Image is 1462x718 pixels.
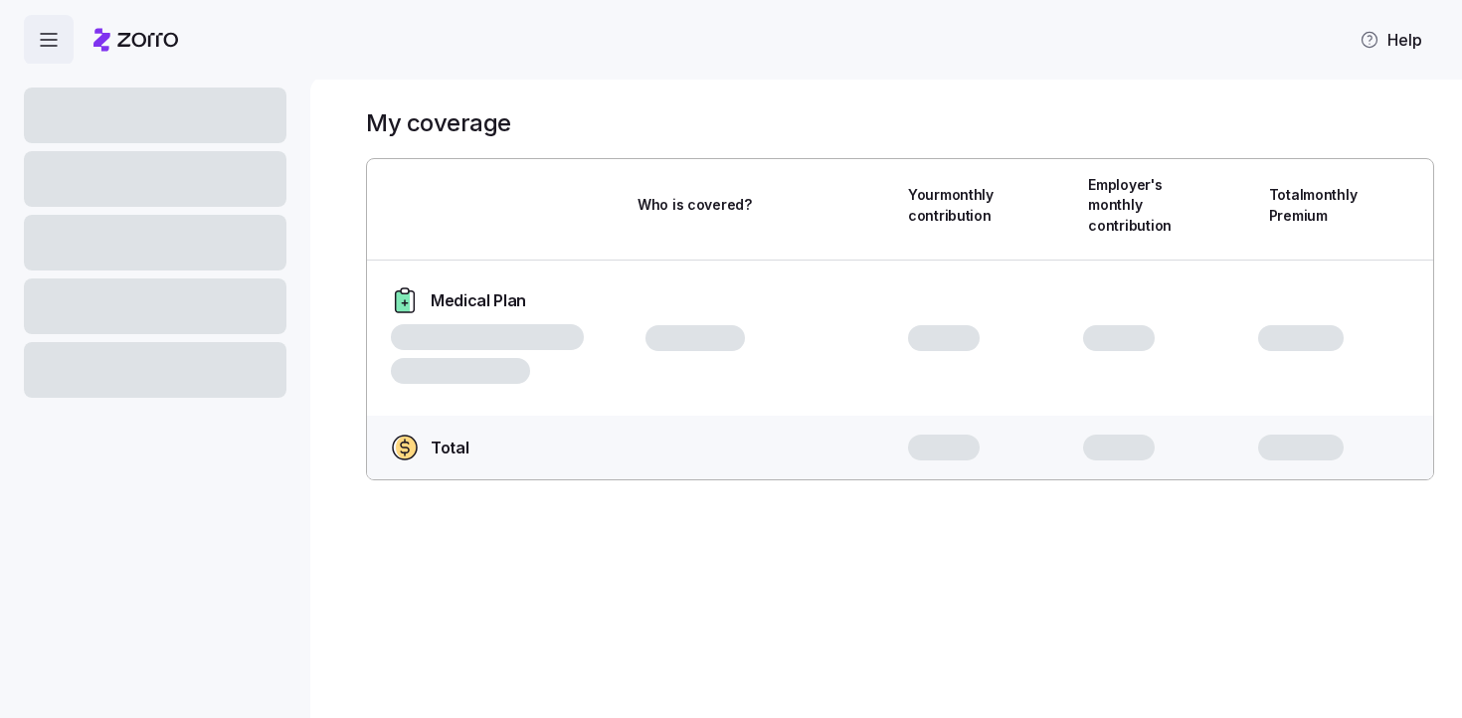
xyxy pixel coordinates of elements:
span: Employer's monthly contribution [1088,175,1172,236]
button: Help [1344,20,1438,60]
h1: My coverage [366,107,511,138]
span: Who is covered? [638,195,752,215]
span: Help [1360,28,1422,52]
span: Total [431,436,468,460]
span: Your monthly contribution [908,185,994,226]
span: Medical Plan [431,288,526,313]
span: Total monthly Premium [1269,185,1358,226]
